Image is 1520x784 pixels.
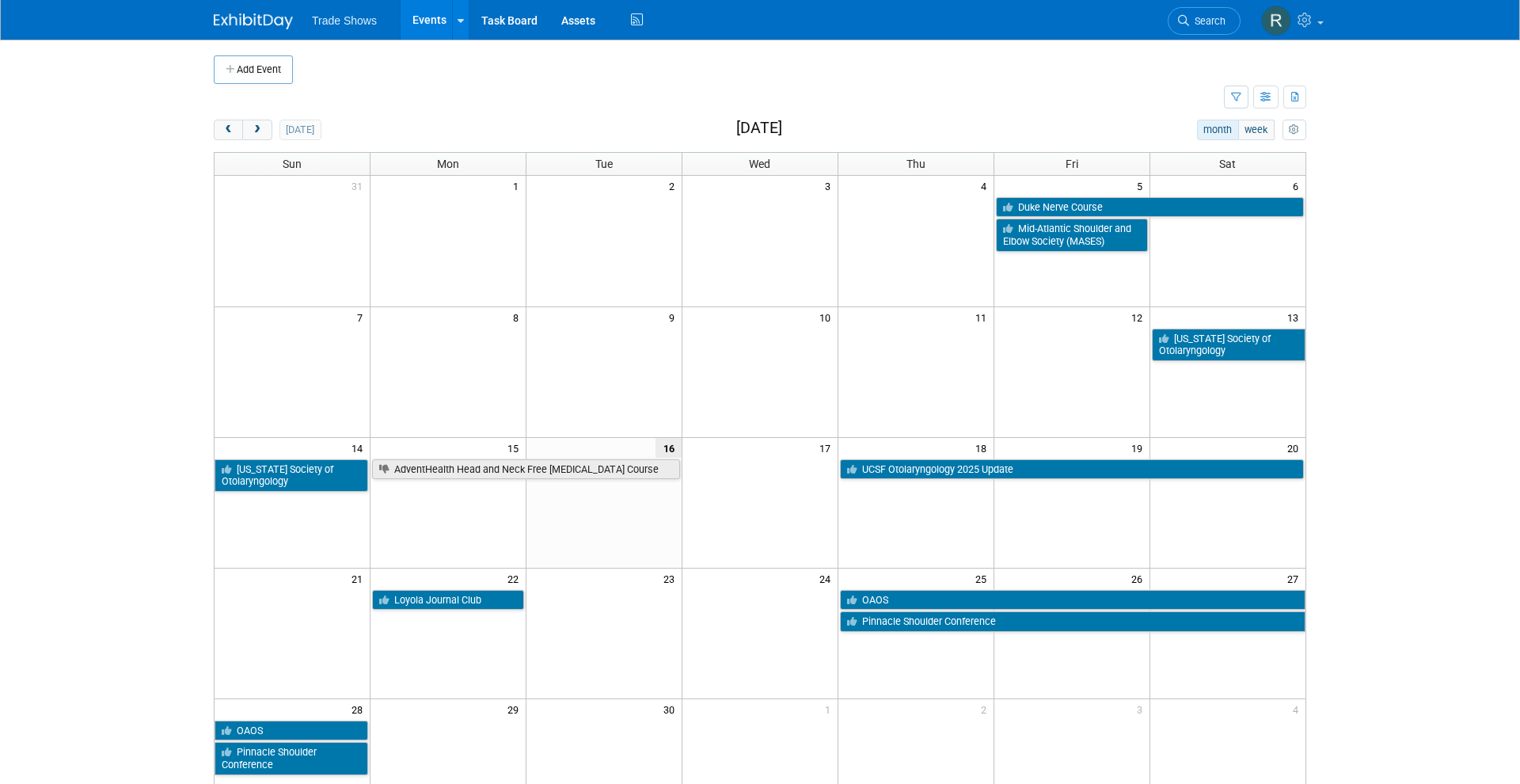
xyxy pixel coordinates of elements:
button: myCustomButton [1282,120,1306,140]
span: Search [1189,15,1225,27]
h2: [DATE] [736,120,782,137]
span: 18 [974,438,994,458]
span: 26 [1130,569,1149,588]
span: 31 [350,176,370,196]
span: 25 [974,569,994,588]
span: 7 [355,307,370,327]
span: 19 [1130,438,1149,458]
img: Rachel Murphy [1261,6,1291,36]
a: OAOS [215,721,368,741]
span: 17 [818,438,838,458]
span: Thu [906,158,925,170]
a: AdventHealth Head and Neck Free [MEDICAL_DATA] Course [372,459,680,480]
span: 10 [818,307,838,327]
span: 2 [979,699,994,719]
span: Tue [595,158,613,170]
span: 9 [667,307,682,327]
span: 24 [818,569,838,588]
span: 20 [1286,438,1305,458]
span: 4 [1291,699,1305,719]
button: next [242,120,272,140]
a: Pinnacle Shoulder Conference [215,742,368,774]
span: 2 [667,176,682,196]
button: [DATE] [279,120,321,140]
span: 29 [506,699,526,719]
span: 28 [350,699,370,719]
span: Sun [283,158,302,170]
img: ExhibitDay [214,13,293,29]
span: Mon [437,158,459,170]
button: prev [214,120,243,140]
span: 14 [350,438,370,458]
span: 13 [1286,307,1305,327]
a: Mid-Atlantic Shoulder and Elbow Society (MASES) [996,219,1148,251]
span: 15 [506,438,526,458]
span: 1 [823,699,838,719]
span: 12 [1130,307,1149,327]
a: Duke Nerve Course [996,197,1304,218]
span: Sat [1219,158,1236,170]
span: 8 [511,307,526,327]
span: 3 [1135,699,1149,719]
button: month [1197,120,1239,140]
a: OAOS [840,590,1305,611]
span: 30 [662,699,682,719]
a: [US_STATE] Society of Otolaryngology [215,459,368,492]
span: 1 [511,176,526,196]
a: Pinnacle Shoulder Conference [840,611,1305,632]
span: 6 [1291,176,1305,196]
span: Fri [1066,158,1078,170]
span: 23 [662,569,682,588]
span: 16 [655,438,682,458]
span: 11 [974,307,994,327]
span: 4 [979,176,994,196]
span: 5 [1135,176,1149,196]
a: Search [1168,7,1241,35]
a: Loyola Journal Club [372,590,524,611]
a: UCSF Otolaryngology 2025 Update [840,459,1304,480]
i: Personalize Calendar [1289,125,1299,135]
span: 3 [823,176,838,196]
a: [US_STATE] Society of Otolaryngology [1152,329,1305,361]
button: Add Event [214,55,293,84]
button: week [1238,120,1275,140]
span: Trade Shows [312,14,377,27]
span: Wed [749,158,770,170]
span: 21 [350,569,370,588]
span: 27 [1286,569,1305,588]
span: 22 [506,569,526,588]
